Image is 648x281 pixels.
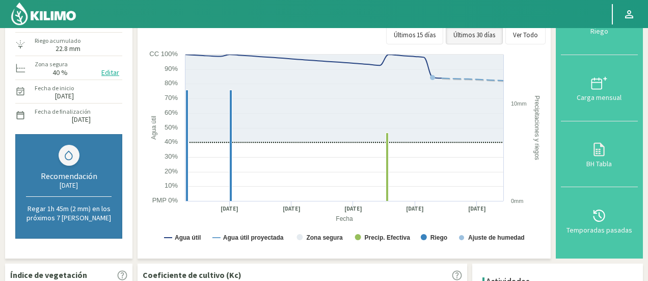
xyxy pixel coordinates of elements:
[468,234,525,241] text: Ajuste de humedad
[564,226,635,234] div: Temporadas pasadas
[143,269,241,281] p: Coeficiente de cultivo (Kc)
[165,94,178,101] text: 70%
[306,234,343,241] text: Zona segura
[165,79,178,87] text: 80%
[35,60,68,69] label: Zona segura
[165,109,178,116] text: 60%
[446,26,503,44] button: Últimos 30 días
[26,171,112,181] div: Recomendación
[564,160,635,167] div: BH Tabla
[98,67,122,79] button: Editar
[175,234,201,241] text: Agua útil
[52,69,68,76] label: 40 %
[561,55,638,121] button: Carga mensual
[533,95,541,160] text: Precipitaciones y riegos
[150,116,157,140] text: Agua útil
[283,205,301,213] text: [DATE]
[165,182,178,189] text: 10%
[10,269,87,281] p: Índice de vegetación
[10,2,77,26] img: Kilimo
[165,152,178,160] text: 30%
[26,204,112,222] p: Regar 1h 45m (2 mm) en los próximos 7 [PERSON_NAME]
[223,234,284,241] text: Agua útil proyectada
[365,234,411,241] text: Precip. Efectiva
[564,94,635,101] div: Carga mensual
[430,234,447,241] text: Riego
[406,205,424,213] text: [DATE]
[561,187,638,253] button: Temporadas pasadas
[561,121,638,188] button: BH Tabla
[336,215,353,222] text: Fecha
[165,138,178,145] text: 40%
[344,205,362,213] text: [DATE]
[511,198,523,204] text: 0mm
[165,167,178,175] text: 20%
[55,93,74,99] label: [DATE]
[165,123,178,131] text: 50%
[564,28,635,35] div: Riego
[468,205,486,213] text: [DATE]
[35,84,74,93] label: Fecha de inicio
[72,116,91,123] label: [DATE]
[165,65,178,72] text: 90%
[56,45,80,52] label: 22.8 mm
[149,50,178,58] text: CC 100%
[386,26,443,44] button: Últimos 15 días
[511,100,527,107] text: 10mm
[26,181,112,190] div: [DATE]
[505,26,546,44] button: Ver Todo
[68,22,85,29] label: 7 mm
[35,36,80,45] label: Riego acumulado
[221,205,238,213] text: [DATE]
[152,196,178,204] text: PMP 0%
[35,107,91,116] label: Fecha de finalización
